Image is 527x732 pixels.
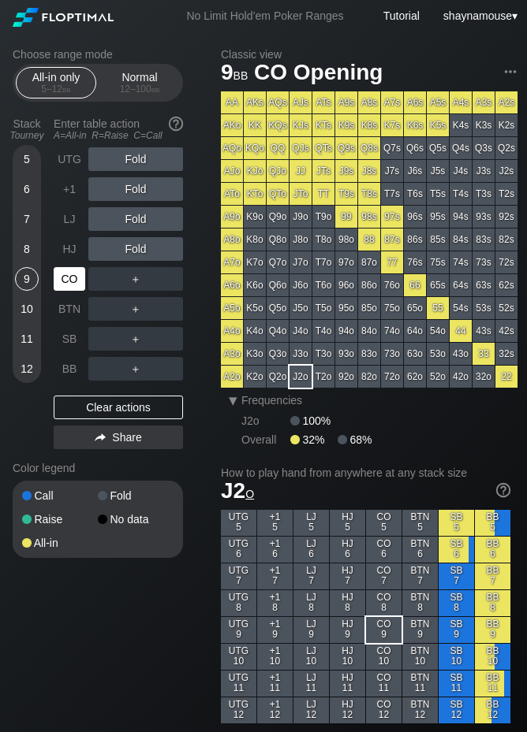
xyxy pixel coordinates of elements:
[330,563,365,589] div: HJ 7
[402,590,438,616] div: BTN 8
[267,229,289,251] div: Q8o
[221,563,256,589] div: UTG 7
[427,297,449,319] div: 55
[267,366,289,388] div: Q2o
[312,160,335,182] div: JTs
[404,343,426,365] div: 63o
[381,320,403,342] div: 74o
[335,91,357,113] div: A9s
[450,297,472,319] div: 54s
[450,343,472,365] div: 43o
[427,183,449,205] div: T5s
[54,237,85,261] div: HJ
[402,671,438,697] div: BTN 11
[404,114,426,136] div: K6s
[404,297,426,319] div: 65o
[473,366,495,388] div: 32o
[221,91,243,113] div: AA
[358,320,380,342] div: 84o
[219,61,250,87] span: 9
[335,183,357,205] div: T9s
[54,396,183,419] div: Clear actions
[439,697,474,723] div: SB 12
[312,229,335,251] div: T8o
[107,84,173,95] div: 12 – 100
[267,251,289,273] div: Q7o
[404,206,426,228] div: 96s
[221,160,243,182] div: AJo
[427,160,449,182] div: J5s
[290,414,331,427] div: 100%
[293,590,329,616] div: LJ 8
[427,274,449,296] div: 65s
[450,160,472,182] div: J4s
[312,206,335,228] div: T9o
[335,114,357,136] div: K9s
[151,84,160,95] span: bb
[495,91,518,113] div: A2s
[475,644,510,670] div: BB 10
[427,137,449,159] div: Q5s
[257,617,293,643] div: +1 9
[381,183,403,205] div: T7s
[15,327,39,351] div: 11
[366,644,402,670] div: CO 10
[22,514,98,525] div: Raise
[358,137,380,159] div: Q8s
[88,207,183,231] div: Fold
[338,433,372,446] div: 68%
[244,183,266,205] div: KTo
[244,251,266,273] div: K7o
[402,510,438,536] div: BTN 5
[439,7,520,24] div: ▾
[257,644,293,670] div: +1 10
[366,697,402,723] div: CO 12
[257,563,293,589] div: +1 7
[54,267,85,291] div: CO
[95,433,106,442] img: share.864f2f62.svg
[54,130,183,141] div: A=All-in R=Raise C=Call
[473,229,495,251] div: 83s
[22,490,98,501] div: Call
[450,183,472,205] div: T4s
[335,251,357,273] div: 97o
[366,590,402,616] div: CO 8
[381,160,403,182] div: J7s
[381,366,403,388] div: 72o
[495,366,518,388] div: 22
[358,251,380,273] div: 87o
[267,137,289,159] div: QQ
[312,91,335,113] div: ATs
[290,343,312,365] div: J3o
[330,697,365,723] div: HJ 12
[312,366,335,388] div: T2o
[222,391,243,410] div: ▾
[15,267,39,291] div: 9
[335,229,357,251] div: 98o
[290,433,338,446] div: 32%
[495,206,518,228] div: 92s
[358,366,380,388] div: 82o
[290,206,312,228] div: J9o
[358,274,380,296] div: 86o
[6,130,47,141] div: Tourney
[358,183,380,205] div: T8s
[475,671,510,697] div: BB 11
[221,590,256,616] div: UTG 8
[473,320,495,342] div: 43s
[475,617,510,643] div: BB 9
[335,366,357,388] div: 92o
[381,297,403,319] div: 75o
[450,206,472,228] div: 94s
[502,63,519,80] img: ellipsis.fd386fe8.svg
[88,327,183,351] div: ＋
[241,414,290,427] div: J2o
[290,160,312,182] div: JJ
[257,590,293,616] div: +1 8
[221,48,518,61] h2: Classic view
[450,229,472,251] div: 84s
[241,433,290,446] div: Overall
[404,160,426,182] div: J6s
[427,251,449,273] div: 75s
[427,91,449,113] div: A5s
